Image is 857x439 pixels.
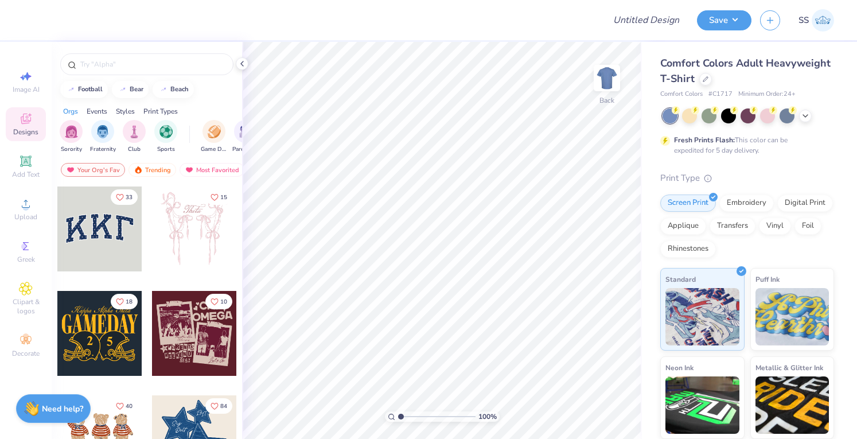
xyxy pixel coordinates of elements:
button: filter button [232,120,259,154]
span: Image AI [13,85,40,94]
img: Puff Ink [755,288,829,345]
button: Like [205,189,232,205]
div: Events [87,106,107,116]
span: Minimum Order: 24 + [738,90,796,99]
div: filter for Sports [154,120,177,154]
button: Like [205,398,232,414]
span: Standard [665,273,696,285]
img: Standard [665,288,739,345]
button: football [60,81,108,98]
div: Applique [660,217,706,235]
img: Club Image [128,125,141,138]
span: Neon Ink [665,362,694,374]
img: Sorority Image [65,125,78,138]
button: filter button [90,120,116,154]
button: filter button [154,120,177,154]
div: Digital Print [777,195,833,212]
button: Save [697,10,751,30]
img: Sports Image [159,125,173,138]
div: This color can be expedited for 5 day delivery. [674,135,815,156]
img: most_fav.gif [66,166,75,174]
span: 10 [220,299,227,305]
div: Orgs [63,106,78,116]
strong: Need help? [42,403,83,414]
input: Try "Alpha" [79,59,226,70]
div: filter for Parent's Weekend [232,120,259,154]
img: trend_line.gif [118,86,127,93]
div: Most Favorited [180,163,244,177]
div: football [78,86,103,92]
img: Neon Ink [665,376,739,434]
img: Metallic & Glitter Ink [755,376,829,434]
img: trending.gif [134,166,143,174]
div: Screen Print [660,195,716,212]
span: 40 [126,403,133,409]
span: Fraternity [90,145,116,154]
img: Parent's Weekend Image [239,125,252,138]
div: Back [599,95,614,106]
img: Fraternity Image [96,125,109,138]
div: filter for Club [123,120,146,154]
img: trend_line.gif [159,86,168,93]
div: Vinyl [759,217,791,235]
button: filter button [60,120,83,154]
img: Game Day Image [208,125,221,138]
div: Print Type [660,172,834,185]
button: Like [111,398,138,414]
button: filter button [123,120,146,154]
div: Transfers [710,217,755,235]
span: Club [128,145,141,154]
span: 84 [220,403,227,409]
div: Trending [128,163,176,177]
div: bear [130,86,143,92]
img: Siddhant Singh [812,9,834,32]
span: Comfort Colors Adult Heavyweight T-Shirt [660,56,831,86]
div: filter for Fraternity [90,120,116,154]
div: beach [170,86,189,92]
span: Decorate [12,349,40,358]
span: # C1717 [708,90,733,99]
div: filter for Sorority [60,120,83,154]
span: Upload [14,212,37,222]
span: Puff Ink [755,273,780,285]
img: trend_line.gif [67,86,76,93]
span: Sports [157,145,175,154]
span: Designs [13,127,38,137]
div: Print Types [143,106,178,116]
div: Styles [116,106,135,116]
span: Comfort Colors [660,90,703,99]
button: bear [112,81,149,98]
div: Rhinestones [660,240,716,258]
span: SS [798,14,809,27]
span: Sorority [61,145,82,154]
span: Parent's Weekend [232,145,259,154]
span: Add Text [12,170,40,179]
div: Foil [794,217,821,235]
div: Embroidery [719,195,774,212]
span: Metallic & Glitter Ink [755,362,823,374]
button: Like [111,294,138,309]
div: filter for Game Day [201,120,227,154]
span: Clipart & logos [6,297,46,316]
input: Untitled Design [604,9,688,32]
button: beach [153,81,194,98]
button: Like [111,189,138,205]
span: 100 % [478,411,497,422]
span: Game Day [201,145,227,154]
span: 18 [126,299,133,305]
img: Back [595,67,618,90]
strong: Fresh Prints Flash: [674,135,735,145]
span: Greek [17,255,35,264]
a: SS [798,9,834,32]
span: 15 [220,195,227,200]
button: Like [205,294,232,309]
span: 33 [126,195,133,200]
button: filter button [201,120,227,154]
div: Your Org's Fav [61,163,125,177]
img: most_fav.gif [185,166,194,174]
